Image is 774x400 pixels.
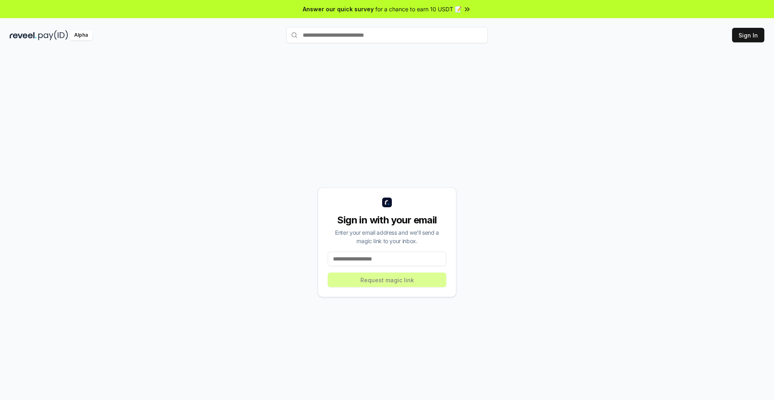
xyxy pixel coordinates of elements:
div: Enter your email address and we’ll send a magic link to your inbox. [328,228,446,245]
div: Alpha [70,30,92,40]
img: pay_id [38,30,68,40]
img: logo_small [382,198,392,207]
img: reveel_dark [10,30,37,40]
span: Answer our quick survey [303,5,374,13]
span: for a chance to earn 10 USDT 📝 [375,5,462,13]
button: Sign In [732,28,764,42]
div: Sign in with your email [328,214,446,227]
